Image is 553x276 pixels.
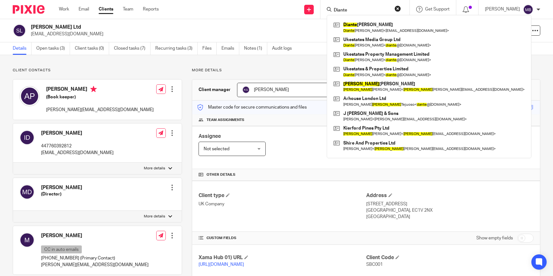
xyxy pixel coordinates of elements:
[46,86,154,94] h4: [PERSON_NAME]
[366,262,383,267] span: SBC001
[366,214,534,220] p: [GEOGRAPHIC_DATA]
[19,232,35,248] img: svg%3E
[59,6,69,12] a: Work
[46,107,154,113] p: [PERSON_NAME][EMAIL_ADDRESS][DOMAIN_NAME]
[79,6,89,12] a: Email
[41,130,114,137] h4: [PERSON_NAME]
[13,68,182,73] p: Client contacts
[366,201,534,207] p: [STREET_ADDRESS]
[202,42,217,55] a: Files
[41,262,149,268] p: [PERSON_NAME][EMAIL_ADDRESS][DOMAIN_NAME]
[199,87,231,93] h3: Client manager
[523,4,533,15] img: svg%3E
[476,235,513,241] label: Show empty fields
[41,232,149,239] h4: [PERSON_NAME]
[366,192,534,199] h4: Address
[199,201,366,207] p: UK Company
[199,254,366,261] h4: Xama Hub 01) URL
[99,6,113,12] a: Clients
[144,166,165,171] p: More details
[206,117,244,123] span: Team assignments
[41,191,82,197] h5: (Director)
[199,192,366,199] h4: Client type
[13,5,45,14] img: Pixie
[90,86,97,92] i: Primary
[31,24,369,31] h2: [PERSON_NAME] Ltd
[199,236,366,241] h4: CUSTOM FIELDS
[366,254,534,261] h4: Client Code
[41,150,114,156] p: [EMAIL_ADDRESS][DOMAIN_NAME]
[395,5,401,12] button: Clear
[19,86,40,106] img: svg%3E
[199,134,221,139] span: Assignee
[143,6,159,12] a: Reports
[272,42,297,55] a: Audit logs
[41,184,82,191] h4: [PERSON_NAME]
[46,94,154,100] h5: (Book keeper)
[31,31,454,37] p: [EMAIL_ADDRESS][DOMAIN_NAME]
[155,42,198,55] a: Recurring tasks (3)
[114,42,150,55] a: Closed tasks (7)
[41,245,82,253] p: CC in auto emails
[204,147,229,151] span: Not selected
[75,42,109,55] a: Client tasks (0)
[333,8,390,13] input: Search
[13,24,26,37] img: svg%3E
[19,184,35,200] img: svg%3E
[144,214,165,219] p: More details
[244,42,267,55] a: Notes (1)
[206,172,235,177] span: Other details
[197,104,307,110] p: Master code for secure communications and files
[123,6,133,12] a: Team
[221,42,239,55] a: Emails
[13,42,31,55] a: Details
[425,7,450,11] span: Get Support
[199,262,244,267] a: [URL][DOMAIN_NAME]
[242,86,250,94] img: svg%3E
[41,143,114,149] p: 447760392812
[19,130,35,145] img: svg%3E
[36,42,70,55] a: Open tasks (3)
[254,88,289,92] span: [PERSON_NAME]
[192,68,540,73] p: More details
[366,207,534,214] p: [GEOGRAPHIC_DATA], EC1V 2NX
[485,6,520,12] p: [PERSON_NAME]
[41,255,149,261] p: [PHONE_NUMBER] (Primary Contact)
